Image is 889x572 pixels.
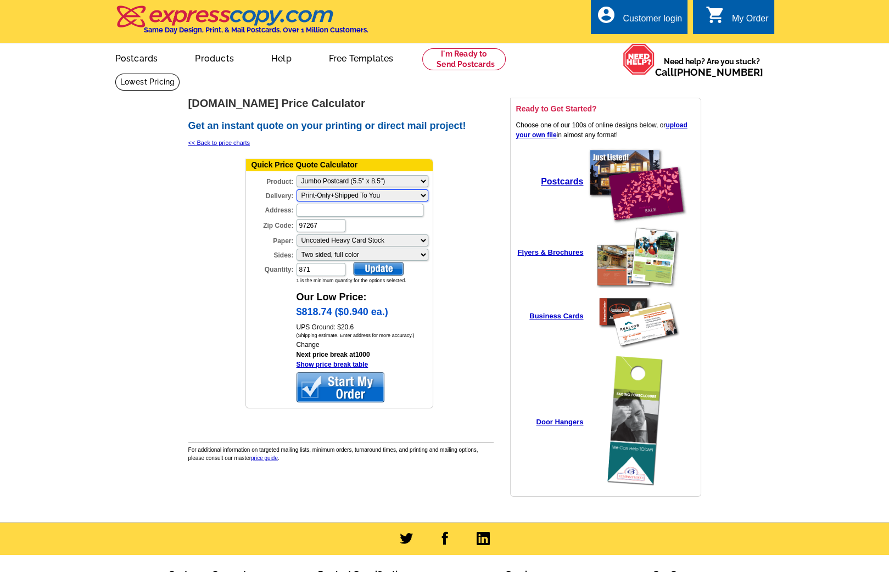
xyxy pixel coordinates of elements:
strong: Postcards [541,177,583,186]
a: account_circle Customer login [596,12,682,26]
a: Postcards [98,44,176,70]
label: Zip Code: [246,218,295,231]
span: Need help? Are you stuck? [655,56,769,78]
h4: Same Day Design, Print, & Mail Postcards. Over 1 Million Customers. [144,26,368,34]
div: Next price break at [297,350,433,369]
img: create a business card [594,293,681,350]
a: Flyers & Brochures [518,249,584,256]
a: Help [254,44,309,70]
a: create a postcard online [585,219,690,227]
img: create a flyer [596,227,679,288]
a: create a door hanger online [603,483,672,491]
a: price guide [251,455,278,461]
h2: Get an instant quote on your printing or direct mail project! [188,120,494,132]
a: create a flyer online [594,282,681,289]
div: 1 is the minimum quantity for the options selected. [297,277,433,285]
a: [PHONE_NUMBER] [674,66,763,78]
a: upload your own file [516,121,687,139]
a: Business Cards [529,312,583,320]
span: For additional information on targeted mailing lists, minimum orders, turnaround times, and print... [188,447,478,461]
span: Call [655,66,763,78]
div: UPS Ground: $20.6 [297,322,433,350]
strong: Business Cards [529,312,583,320]
a: Change [297,341,320,349]
h1: [DOMAIN_NAME] Price Calculator [188,98,494,109]
div: $818.74 ($0.940 ea.) [297,305,433,322]
div: Our Low Price: [297,284,433,305]
img: create a postcard [588,148,687,225]
img: help [623,43,655,75]
a: 1000 [355,351,370,358]
a: Free Templates [311,44,411,70]
label: Quantity: [246,262,295,274]
iframe: LiveChat chat widget [669,317,889,572]
a: Products [177,44,251,70]
strong: Door Hangers [536,418,583,426]
a: << Back to price charts [188,139,250,146]
a: Postcards [541,178,583,186]
img: create a door hanger [606,355,669,489]
p: Choose one of our 100s of online designs below, or in almost any format! [516,120,695,140]
div: (Shipping estimate. Enter address for more accuracy.) [297,332,433,340]
i: shopping_cart [706,5,725,25]
label: Address: [246,203,295,215]
div: Quick Price Quote Calculator [246,159,433,171]
a: Show price break table [297,361,368,368]
a: create a business card online [591,346,684,354]
a: Door Hangers [536,418,583,426]
i: account_circle [596,5,616,25]
label: Product: [246,174,295,187]
strong: Flyers & Brochures [518,248,584,256]
a: shopping_cart My Order [706,12,769,26]
a: Same Day Design, Print, & Mail Postcards. Over 1 Million Customers. [115,13,368,34]
h3: Ready to Get Started? [516,104,695,114]
label: Sides: [246,248,295,260]
div: My Order [732,14,769,29]
label: Paper: [246,233,295,246]
div: Customer login [623,14,682,29]
label: Delivery: [246,188,295,201]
